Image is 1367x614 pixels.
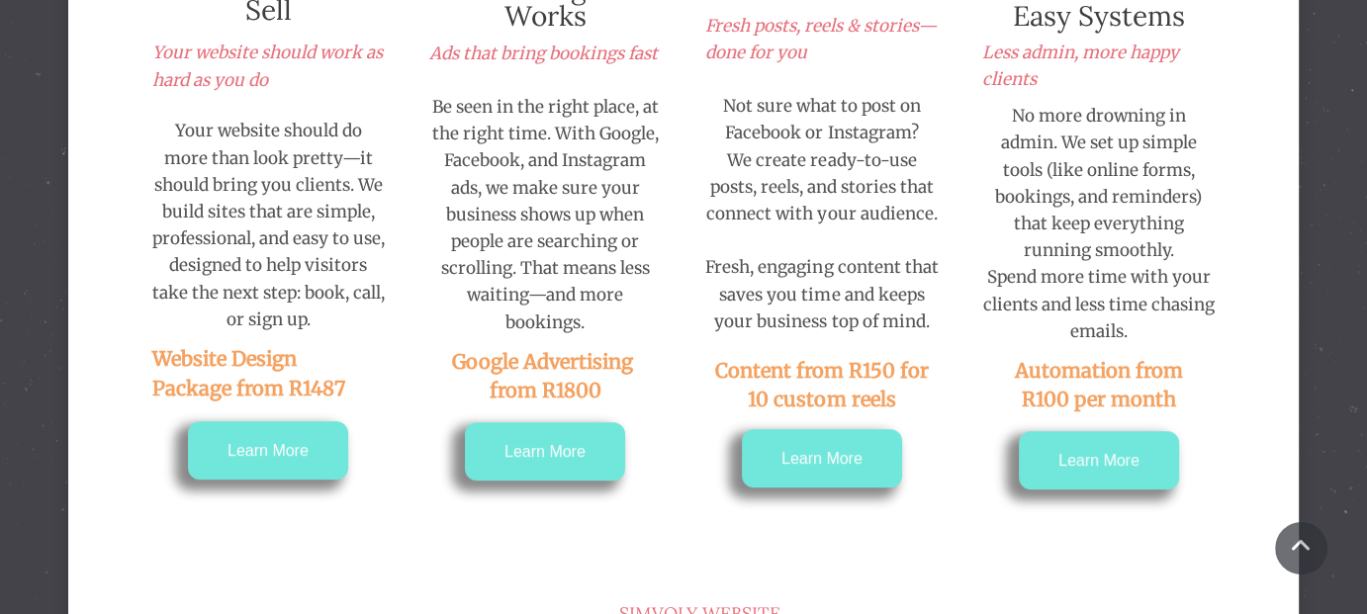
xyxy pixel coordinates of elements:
a: Learn More [465,422,625,481]
p: We create ready-to-use posts, reels, and stories that connect with your audience. [705,147,938,228]
a: Learn More [742,429,902,487]
span: Ads that bring bookings fast [429,43,658,64]
a: Scroll To Top [1275,522,1327,574]
span: Your website should work as hard as you do [152,42,383,90]
span: Learn More [228,442,309,459]
p: Your website should do more than look pretty—it should bring you clients. We build sites that are... [152,118,385,333]
span: Content from R150 for 10 custom reels [715,358,929,411]
a: Learn More [188,421,348,480]
p: No more drowning in admin. We set up simple tools (like online forms, bookings, and reminders) th... [982,103,1215,264]
p: Fresh, engaging content that saves you time and keeps your business top of mind. [705,254,938,335]
span: Automation from R100 per month [1015,358,1183,411]
span: Learn More [781,450,863,467]
span: Fresh posts, reels & stories—done for you [705,15,937,63]
p: Not sure what to post on Facebook or Instagram? [705,93,938,146]
span: Google Advertising from R1800 [452,349,638,402]
span: Learn More [504,443,586,460]
a: Learn More [1019,431,1179,489]
span: Website Design Package from R1487 [152,346,345,399]
p: Spend more time with your clients and less time chasing emails. [982,264,1215,345]
span: Learn More [1058,452,1139,469]
p: Be seen in the right place, at the right time. With Google, Facebook, and Instagram ads, we make ... [429,94,662,336]
span: Less admin, more happy clients [982,42,1179,90]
